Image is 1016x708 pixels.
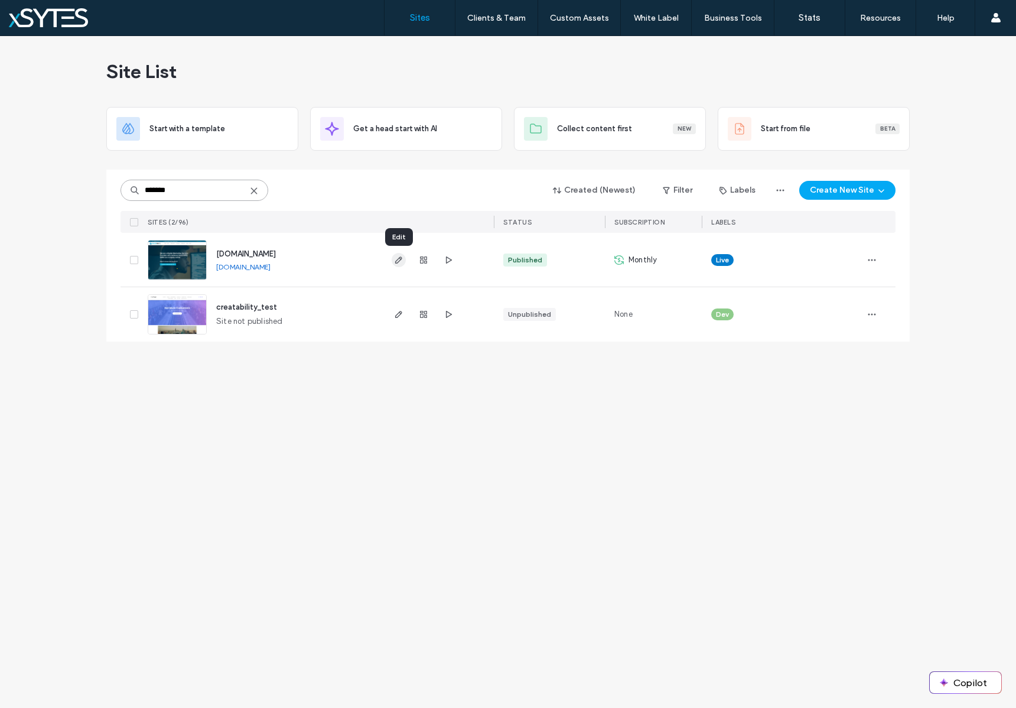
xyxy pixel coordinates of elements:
[799,12,820,23] label: Stats
[709,181,766,200] button: Labels
[216,249,276,258] a: [DOMAIN_NAME]
[614,308,633,320] span: None
[651,181,704,200] button: Filter
[673,124,696,134] div: New
[508,309,551,320] div: Unpublished
[149,123,225,135] span: Start with a template
[503,218,532,226] span: STATUS
[310,107,502,151] div: Get a head start with AI
[216,303,277,311] a: creatability_test
[557,123,632,135] span: Collect content first
[353,123,437,135] span: Get a head start with AI
[799,181,895,200] button: Create New Site
[148,218,188,226] span: SITES (2/96)
[634,13,679,23] label: White Label
[467,13,526,23] label: Clients & Team
[385,228,413,246] div: Edit
[930,672,1001,693] button: Copilot
[543,181,646,200] button: Created (Newest)
[27,8,51,19] span: Help
[550,13,609,23] label: Custom Assets
[716,309,729,320] span: Dev
[216,262,271,271] a: [DOMAIN_NAME]
[761,123,810,135] span: Start from file
[514,107,706,151] div: Collect content firstNew
[711,218,735,226] span: LABELS
[629,254,657,266] span: Monthly
[704,13,762,23] label: Business Tools
[106,107,298,151] div: Start with a template
[216,316,283,327] span: Site not published
[937,13,955,23] label: Help
[106,60,177,83] span: Site List
[875,124,900,134] div: Beta
[716,255,729,265] span: Live
[508,255,542,265] div: Published
[410,12,430,23] label: Sites
[718,107,910,151] div: Start from fileBeta
[860,13,901,23] label: Resources
[614,218,665,226] span: SUBSCRIPTION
